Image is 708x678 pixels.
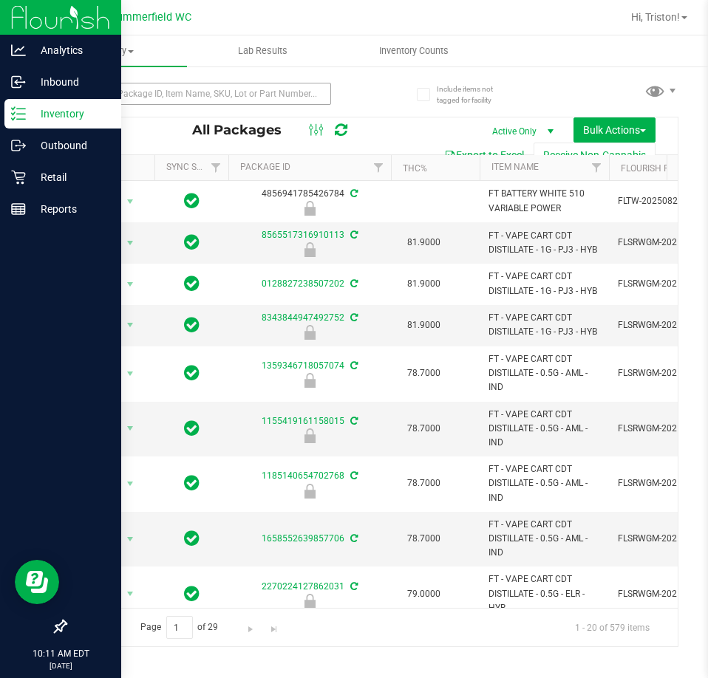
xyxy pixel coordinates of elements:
span: Sync from Compliance System [348,533,358,544]
div: Newly Received [226,325,393,340]
input: Search Package ID, Item Name, SKU, Lot or Part Number... [65,83,331,105]
a: Filter [585,155,609,180]
span: Inventory Counts [359,44,469,58]
span: In Sync [184,418,200,439]
span: 81.9000 [400,273,448,295]
span: FT - VAPE CART CDT DISTILLATE - 0.5G - AML - IND [489,462,600,505]
a: 2270224127862031 [262,581,344,592]
div: Newly Received [226,242,393,257]
span: In Sync [184,191,200,211]
span: 1 - 20 of 579 items [563,616,661,638]
span: FT - VAPE CART CDT DISTILLATE - 0.5G - AML - IND [489,408,600,451]
span: In Sync [184,583,200,604]
iframe: Resource center [15,560,59,604]
span: In Sync [184,315,200,335]
span: Summerfield WC [110,11,191,24]
span: 81.9000 [400,232,448,253]
span: 78.7000 [400,473,448,494]
span: In Sync [184,528,200,549]
span: Hi, Triston! [631,11,680,23]
div: Newly Received [226,594,393,609]
span: select [121,529,140,549]
a: 8343844947492752 [262,312,344,323]
span: FT BATTERY WHITE 510 VARIABLE POWER [489,187,600,215]
span: select [121,191,140,212]
span: Include items not tagged for facility [437,83,511,106]
inline-svg: Inbound [11,75,26,89]
span: select [121,315,140,335]
span: select [121,473,140,494]
span: select [121,363,140,384]
span: Sync from Compliance System [348,230,358,240]
p: Retail [26,168,115,186]
span: select [121,233,140,253]
span: FT - VAPE CART CDT DISTILLATE - 0.5G - AML - IND [489,518,600,561]
a: 1359346718057074 [262,360,344,371]
span: FT - VAPE CART CDT DISTILLATE - 0.5G - ELR - HYB [489,572,600,615]
span: select [121,418,140,439]
a: Filter [204,155,228,180]
a: 1155419161158015 [262,416,344,426]
span: Sync from Compliance System [348,312,358,323]
p: Analytics [26,41,115,59]
inline-svg: Reports [11,202,26,216]
span: FT - VAPE CART CDT DISTILLATE - 0.5G - AML - IND [489,352,600,395]
a: 0128827238507202 [262,278,344,289]
span: In Sync [184,473,200,493]
span: Lab Results [218,44,307,58]
p: Inventory [26,105,115,123]
span: Sync from Compliance System [348,360,358,371]
span: select [121,274,140,295]
span: In Sync [184,273,200,294]
a: THC% [403,163,427,174]
button: Receive Non-Cannabis [534,143,656,168]
a: 1658552639857706 [262,533,344,544]
a: Package ID [240,162,290,172]
a: 1185140654702768 [262,470,344,481]
span: FT - VAPE CART CDT DISTILLATE - 1G - PJ3 - HYB [489,270,600,298]
span: FT - VAPE CART CDT DISTILLATE - 1G - PJ3 - HYB [489,311,600,339]
p: Outbound [26,137,115,154]
inline-svg: Outbound [11,138,26,153]
input: 1 [166,616,193,639]
span: Bulk Actions [583,124,646,136]
span: 78.7000 [400,418,448,439]
a: Lab Results [187,35,338,66]
span: FT - VAPE CART CDT DISTILLATE - 1G - PJ3 - HYB [489,229,600,257]
span: select [121,583,140,604]
div: Newly Received [226,484,393,499]
a: Filter [367,155,391,180]
inline-svg: Inventory [11,106,26,121]
a: Item Name [491,162,539,172]
inline-svg: Analytics [11,43,26,58]
button: Bulk Actions [573,117,656,143]
p: [DATE] [7,660,115,671]
span: Sync from Compliance System [348,581,358,592]
p: Inbound [26,73,115,91]
span: In Sync [184,363,200,383]
button: Export to Excel [435,143,534,168]
span: Sync from Compliance System [348,188,358,199]
span: Sync from Compliance System [348,278,358,289]
span: All Packages [192,122,296,138]
a: Go to the next page [240,616,262,636]
span: Page of 29 [128,616,231,639]
span: Sync from Compliance System [348,470,358,481]
p: 10:11 AM EDT [7,647,115,660]
div: Newly Received [226,428,393,443]
span: 78.7000 [400,363,448,384]
p: Reports [26,200,115,218]
div: 4856941785426784 [226,187,393,216]
span: 78.7000 [400,528,448,549]
div: Newly Received [226,201,393,216]
a: Sync Status [166,162,223,172]
span: In Sync [184,232,200,253]
div: Newly Received [226,373,393,388]
a: Inventory Counts [338,35,490,66]
inline-svg: Retail [11,170,26,185]
span: 81.9000 [400,315,448,336]
a: Go to the last page [263,616,285,636]
a: 8565517316910113 [262,230,344,240]
span: Sync from Compliance System [348,416,358,426]
span: 79.0000 [400,583,448,605]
